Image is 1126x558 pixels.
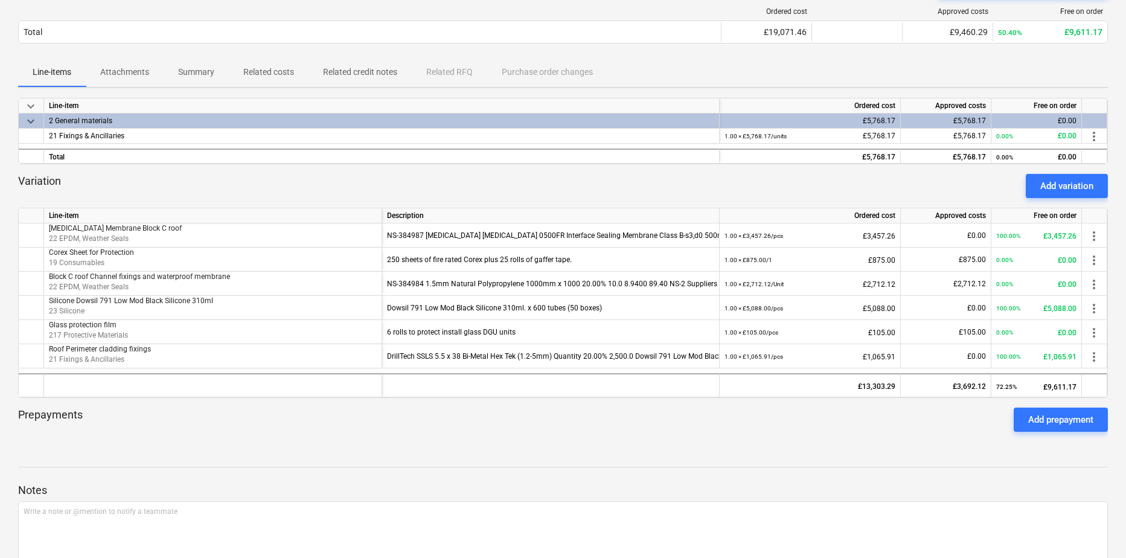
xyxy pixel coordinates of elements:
[49,321,117,329] span: Glass protection film
[1040,178,1093,194] div: Add variation
[998,28,1022,37] small: 50.40%
[725,296,895,321] div: £5,088.00
[901,98,991,114] div: Approved costs
[1026,174,1108,198] button: Add variation
[996,223,1076,248] div: £3,457.26
[991,208,1082,223] div: Free on order
[996,305,1020,312] small: 100.00%
[901,208,991,223] div: Approved costs
[33,66,71,79] p: Line-items
[49,307,85,315] span: 23 Silicone
[18,174,61,198] p: Variation
[1087,229,1101,243] span: more_vert
[996,272,1076,297] div: £0.00
[243,66,294,79] p: Related costs
[906,114,986,129] div: £5,768.17
[996,133,1013,139] small: 0.00%
[1087,325,1101,340] span: more_vert
[1028,412,1093,428] div: Add prepayment
[49,331,128,339] span: 217 Protective Materials
[906,344,986,368] div: £0.00
[24,114,38,129] span: keyboard_arrow_down
[996,257,1013,263] small: 0.00%
[725,150,895,165] div: £5,768.17
[725,329,778,336] small: 1.00 × £105.00 / pcs
[725,353,783,360] small: 1.00 × £1,065.91 / pcs
[996,374,1076,399] div: £9,611.17
[996,232,1020,239] small: 100.00%
[725,272,895,297] div: £2,712.12
[725,344,895,369] div: £1,065.91
[906,374,986,399] div: £3,692.12
[1087,253,1101,268] span: more_vert
[725,374,895,399] div: £13,303.29
[725,133,787,139] small: 1.00 × £5,768.17 / units
[906,223,986,248] div: £0.00
[1087,129,1101,144] span: more_vert
[720,98,901,114] div: Ordered cost
[725,320,895,345] div: £105.00
[725,257,772,263] small: 1.00 × £875.00 / 1
[725,281,784,287] small: 1.00 × £2,712.12 / Unit
[996,150,1076,165] div: £0.00
[725,305,783,312] small: 1.00 × £5,088.00 / pcs
[906,129,986,144] div: £5,768.17
[726,7,807,16] div: Ordered cost
[49,272,230,281] span: Block C roof Channel fixings and waterproof membrane
[996,344,1076,369] div: £1,065.91
[991,98,1082,114] div: Free on order
[49,234,129,243] span: 22 EPDM, Weather Seals
[49,355,124,364] span: 21 Fixings & Ancillaries
[906,248,986,272] div: £875.00
[907,27,988,37] div: £9,460.29
[996,248,1076,272] div: £0.00
[996,353,1020,360] small: 100.00%
[720,208,901,223] div: Ordered cost
[49,345,151,353] span: Roof Perimeter cladding fixings
[725,223,895,248] div: £3,457.26
[44,98,720,114] div: Line-item
[49,258,104,267] span: 19 Consumables
[44,149,720,164] div: Total
[387,223,714,248] div: NS-384987 Obex Cortex 0500FR Interface Sealing Membrane Class B-s3,d0 500mm x 20Mtr Quantity 20.0...
[44,208,382,223] div: Line-item
[1087,301,1101,316] span: more_vert
[1014,408,1108,432] button: Add prepayment
[725,129,895,144] div: £5,768.17
[996,383,1017,390] small: 72.25%
[49,114,714,128] div: 2 General materials
[323,66,397,79] p: Related credit notes
[387,272,714,296] div: NS-384984 1.5mm Natural Polypropylene 1000mm x 1000 20.00% 10.0 8.9400 89.40 NS-2 Suppliers Deliv...
[49,283,129,291] span: 22 EPDM, Weather Seals
[1087,277,1101,292] span: more_vert
[996,154,1013,161] small: 0.00%
[100,66,149,79] p: Attachments
[49,297,213,305] span: Silicone Dowsil 791 Low Mod Black Silicone 310ml
[178,66,214,79] p: Summary
[996,296,1076,321] div: £5,088.00
[387,296,714,320] div: Dowsil 791 Low Mod Black Silicone 310ml. x 600 tubes (50 boxes)
[996,320,1076,345] div: £0.00
[18,483,1108,498] p: Notes
[387,248,714,272] div: 250 sheets of fire rated Corex plus 25 rolls of gaffer tape.
[24,27,42,37] div: Total
[725,114,895,129] div: £5,768.17
[996,329,1013,336] small: 0.00%
[996,114,1076,129] div: £0.00
[382,208,720,223] div: Description
[24,99,38,114] span: keyboard_arrow_down
[49,248,134,257] span: Corex Sheet for Protection
[907,7,988,16] div: Approved costs
[906,320,986,344] div: £105.00
[906,272,986,296] div: £2,712.12
[49,224,182,232] span: Cortex Membrane Block C roof
[49,132,124,140] span: 21 Fixings & Ancillaries
[725,248,895,272] div: £875.00
[726,27,807,37] div: £19,071.46
[18,408,83,432] p: Prepayments
[387,344,714,368] div: DrillTech SSLS 5.5 x 38 Bi-Metal Hex Tek (1.2-5mm) Quantity 20.00% 2,500.0 Dowsil 791 Low Mod Bla...
[998,7,1103,16] div: Free on order
[906,150,986,165] div: £5,768.17
[996,129,1076,144] div: £0.00
[906,296,986,320] div: £0.00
